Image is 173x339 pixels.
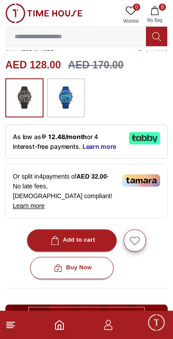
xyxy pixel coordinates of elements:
[5,4,83,23] img: ...
[68,57,123,73] h3: AED 170.00
[5,57,61,73] h2: AED 128.00
[5,164,168,218] div: Or split in 4 payments of - No late fees, [DEMOGRAPHIC_DATA] compliant!
[54,319,65,330] a: Home
[144,17,166,24] span: My Bag
[120,4,142,26] a: 0Wishlist
[122,174,160,187] img: Tamara
[120,18,142,24] span: Wishlist
[142,4,168,26] button: 8My Bag
[76,173,106,180] span: AED 32.00
[52,263,92,273] div: Buy Now
[30,257,114,279] button: Buy Now
[13,202,45,209] span: Learn more
[27,229,117,251] button: Add to cart
[159,4,166,11] span: 8
[55,83,77,113] img: ...
[49,235,95,245] div: Add to cart
[13,83,35,113] img: ...
[133,4,140,11] span: 0
[147,313,166,332] div: Chat Widget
